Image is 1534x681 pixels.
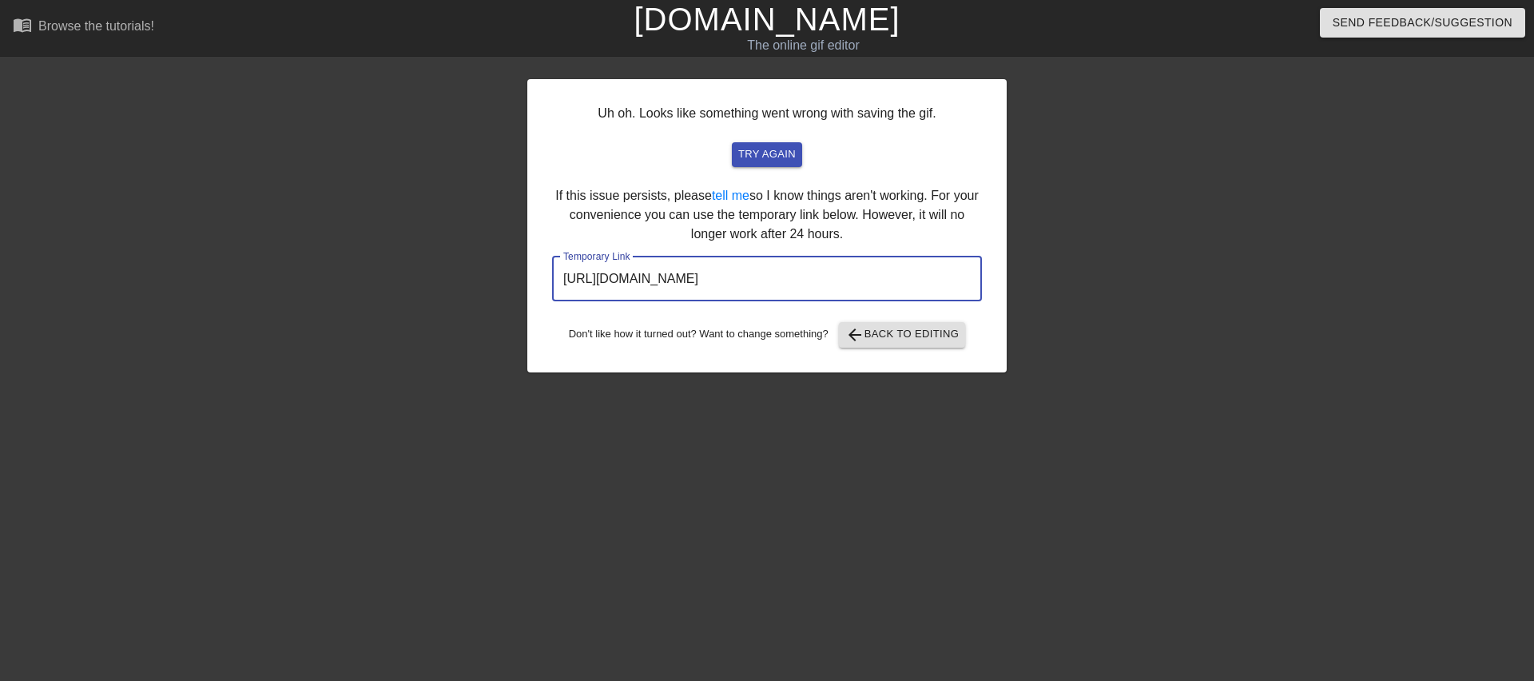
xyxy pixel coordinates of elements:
[13,15,32,34] span: menu_book
[634,2,900,37] a: [DOMAIN_NAME]
[738,145,796,164] span: try again
[552,322,982,348] div: Don't like how it turned out? Want to change something?
[1333,13,1512,33] span: Send Feedback/Suggestion
[527,79,1007,372] div: Uh oh. Looks like something went wrong with saving the gif. If this issue persists, please so I k...
[839,322,966,348] button: Back to Editing
[38,19,154,33] div: Browse the tutorials!
[552,257,982,301] input: bare
[845,325,864,344] span: arrow_back
[712,189,749,202] a: tell me
[845,325,960,344] span: Back to Editing
[732,142,802,167] button: try again
[519,36,1087,55] div: The online gif editor
[1320,8,1525,38] button: Send Feedback/Suggestion
[13,15,154,40] a: Browse the tutorials!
